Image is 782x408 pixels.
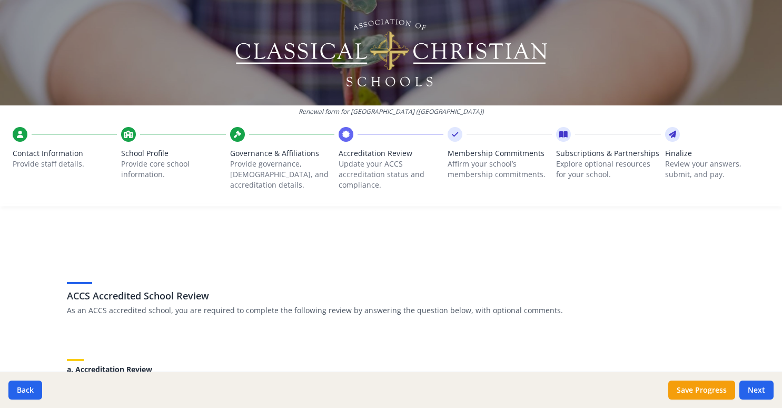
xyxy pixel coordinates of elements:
button: Next [739,381,774,400]
p: Affirm your school’s membership commitments. [448,159,552,180]
img: Logo [233,16,549,90]
span: Accreditation Review [339,148,443,159]
span: Finalize [665,148,769,159]
button: Save Progress [668,381,735,400]
span: Membership Commitments [448,148,552,159]
h3: ACCS Accredited School Review [67,288,716,303]
span: Contact Information [13,148,117,159]
p: Provide governance, [DEMOGRAPHIC_DATA], and accreditation details. [230,159,334,190]
h5: a. Accreditation Review [67,365,716,373]
span: Governance & Affiliations [230,148,334,159]
p: Explore optional resources for your school. [556,159,660,180]
p: Update your ACCS accreditation status and compliance. [339,159,443,190]
p: Review your answers, submit, and pay. [665,159,769,180]
span: Subscriptions & Partnerships [556,148,660,159]
span: School Profile [121,148,225,159]
p: Provide staff details. [13,159,117,169]
p: Provide core school information. [121,159,225,180]
button: Back [8,381,42,400]
p: As an ACCS accredited school, you are required to complete the following review by answering the ... [67,305,716,316]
